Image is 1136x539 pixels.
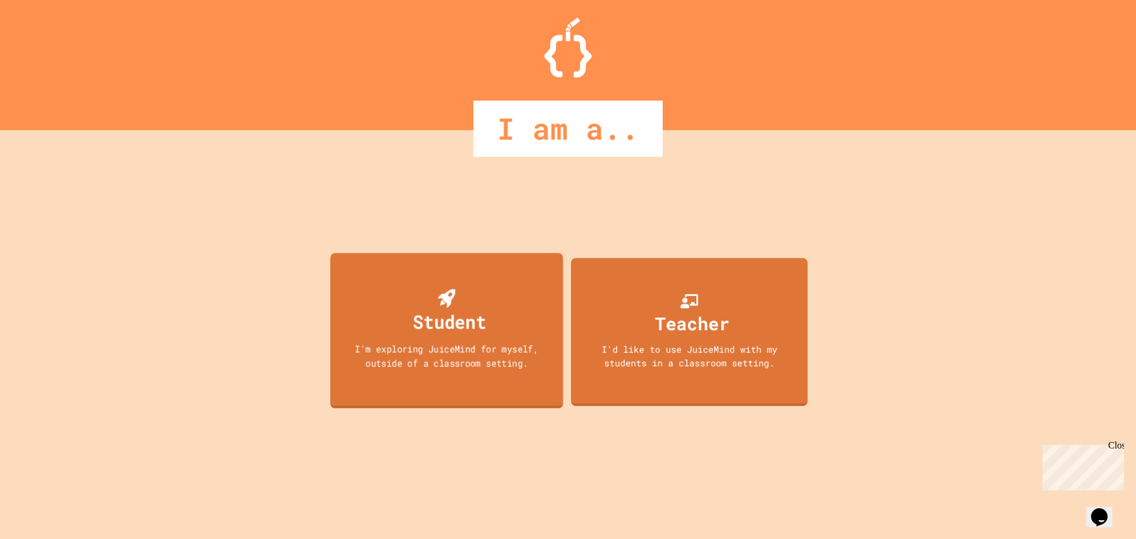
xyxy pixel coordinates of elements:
[342,341,551,369] div: I'm exploring JuiceMind for myself, outside of a classroom setting.
[544,18,592,78] img: Logo.svg
[655,310,730,337] div: Teacher
[5,5,82,75] div: Chat with us now!Close
[583,343,796,369] div: I'd like to use JuiceMind with my students in a classroom setting.
[1038,440,1124,490] iframe: chat widget
[1086,492,1124,527] iframe: chat widget
[413,308,486,335] div: Student
[473,101,663,157] div: I am a..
